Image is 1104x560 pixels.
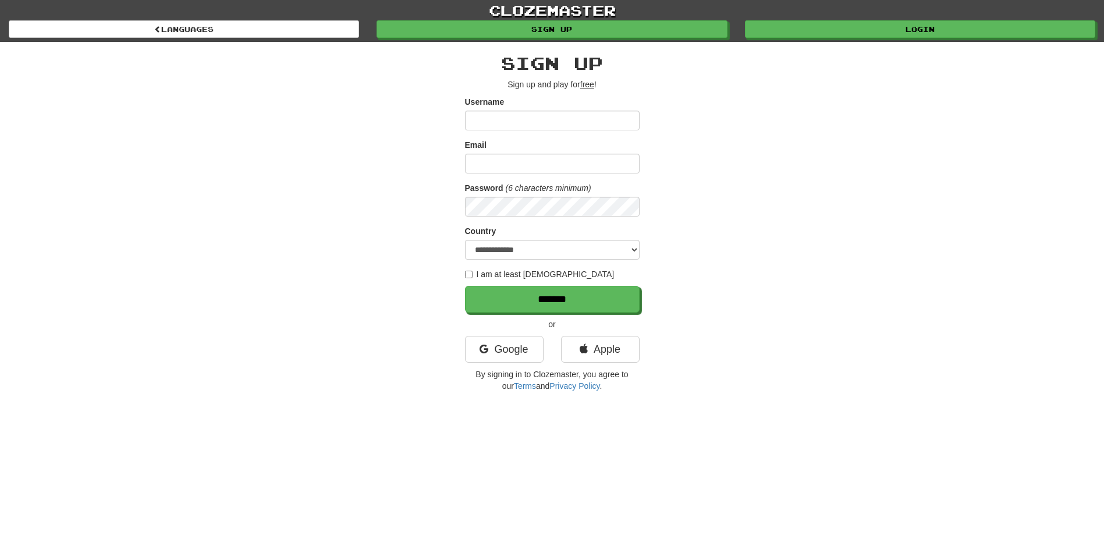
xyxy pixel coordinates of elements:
input: I am at least [DEMOGRAPHIC_DATA] [465,271,473,278]
a: Privacy Policy [549,381,599,391]
p: Sign up and play for ! [465,79,640,90]
a: Languages [9,20,359,38]
a: Google [465,336,544,363]
em: (6 characters minimum) [506,183,591,193]
label: Username [465,96,505,108]
p: By signing in to Clozemaster, you agree to our and . [465,368,640,392]
p: or [465,318,640,330]
h2: Sign up [465,54,640,73]
a: Apple [561,336,640,363]
a: Login [745,20,1095,38]
label: I am at least [DEMOGRAPHIC_DATA] [465,268,615,280]
label: Email [465,139,487,151]
label: Country [465,225,496,237]
u: free [580,80,594,89]
a: Sign up [377,20,727,38]
a: Terms [514,381,536,391]
label: Password [465,182,503,194]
